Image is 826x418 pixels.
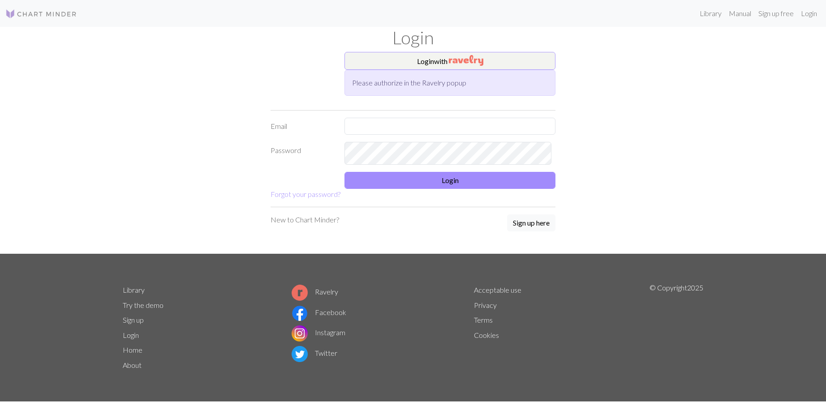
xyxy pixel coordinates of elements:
a: Login [797,4,821,22]
img: Twitter logo [292,346,308,362]
label: Email [265,118,339,135]
a: Twitter [292,349,337,357]
p: New to Chart Minder? [271,214,339,225]
button: Sign up here [507,214,555,231]
p: © Copyright 2025 [650,282,703,373]
label: Password [265,142,339,165]
img: Logo [5,9,77,19]
a: Try the demo [123,301,163,309]
a: Cookies [474,331,499,339]
a: Ravelry [292,287,338,296]
a: Sign up [123,316,144,324]
a: Facebook [292,308,346,316]
button: Loginwith [344,52,555,70]
button: Login [344,172,555,189]
a: Privacy [474,301,497,309]
img: Ravelry [449,55,483,66]
img: Instagram logo [292,325,308,341]
img: Ravelry logo [292,285,308,301]
div: Please authorize in the Ravelry popup [344,70,555,96]
a: About [123,361,142,369]
a: Sign up here [507,214,555,232]
h1: Login [117,27,709,48]
a: Library [696,4,725,22]
a: Library [123,286,145,294]
a: Acceptable use [474,286,521,294]
a: Instagram [292,328,345,337]
a: Terms [474,316,493,324]
a: Sign up free [755,4,797,22]
img: Facebook logo [292,305,308,321]
a: Forgot your password? [271,190,340,198]
a: Home [123,345,142,354]
a: Manual [725,4,755,22]
a: Login [123,331,139,339]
